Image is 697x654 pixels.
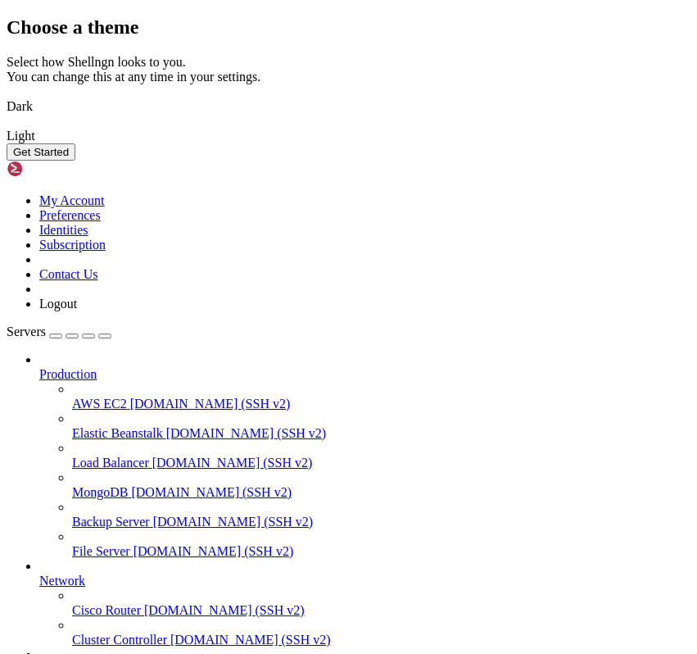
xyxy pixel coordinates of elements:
a: Production [39,367,690,382]
span: MongoDB [72,485,128,499]
span: AWS EC2 [72,397,127,411]
li: MongoDB [DOMAIN_NAME] (SSH v2) [72,470,690,500]
a: Subscription [39,238,106,252]
span: [DOMAIN_NAME] (SSH v2) [166,426,327,440]
span: Cluster Controller [72,633,167,647]
span: Load Balancer [72,456,149,470]
a: Network [39,574,690,588]
a: Logout [39,297,77,311]
div: Light [7,129,690,143]
span: Servers [7,325,46,338]
span: Cisco Router [72,603,141,617]
li: Production [39,352,690,559]
span: [DOMAIN_NAME] (SSH v2) [131,485,292,499]
div: Select how Shellngn looks to you. You can change this at any time in your settings. [7,55,690,84]
span: [DOMAIN_NAME] (SSH v2) [134,544,294,558]
a: MongoDB [DOMAIN_NAME] (SSH v2) [72,485,690,500]
li: File Server [DOMAIN_NAME] (SSH v2) [72,529,690,559]
li: Load Balancer [DOMAIN_NAME] (SSH v2) [72,441,690,470]
a: Servers [7,325,111,338]
a: Load Balancer [DOMAIN_NAME] (SSH v2) [72,456,690,470]
a: Cluster Controller [DOMAIN_NAME] (SSH v2) [72,633,690,647]
span: Elastic Beanstalk [72,426,163,440]
li: Elastic Beanstalk [DOMAIN_NAME] (SSH v2) [72,411,690,441]
li: Backup Server [DOMAIN_NAME] (SSH v2) [72,500,690,529]
li: AWS EC2 [DOMAIN_NAME] (SSH v2) [72,382,690,411]
span: File Server [72,544,130,558]
a: File Server [DOMAIN_NAME] (SSH v2) [72,544,690,559]
button: Get Started [7,143,75,161]
a: Elastic Beanstalk [DOMAIN_NAME] (SSH v2) [72,426,690,441]
li: Network [39,559,690,647]
a: AWS EC2 [DOMAIN_NAME] (SSH v2) [72,397,690,411]
span: [DOMAIN_NAME] (SSH v2) [144,603,305,617]
a: My Account [39,193,105,207]
a: Backup Server [DOMAIN_NAME] (SSH v2) [72,515,690,529]
span: Backup Server [72,515,150,529]
span: [DOMAIN_NAME] (SSH v2) [153,515,314,529]
img: Shellngn [7,161,101,177]
li: Cluster Controller [DOMAIN_NAME] (SSH v2) [72,618,690,647]
a: Contact Us [39,267,98,281]
a: Identities [39,223,88,237]
span: [DOMAIN_NAME] (SSH v2) [152,456,313,470]
div: Dark [7,99,690,114]
a: Preferences [39,208,101,222]
h2: Choose a theme [7,16,690,39]
span: Network [39,574,85,588]
li: Cisco Router [DOMAIN_NAME] (SSH v2) [72,588,690,618]
span: Production [39,367,97,381]
span: [DOMAIN_NAME] (SSH v2) [130,397,291,411]
a: Cisco Router [DOMAIN_NAME] (SSH v2) [72,603,690,618]
span: [DOMAIN_NAME] (SSH v2) [170,633,331,647]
